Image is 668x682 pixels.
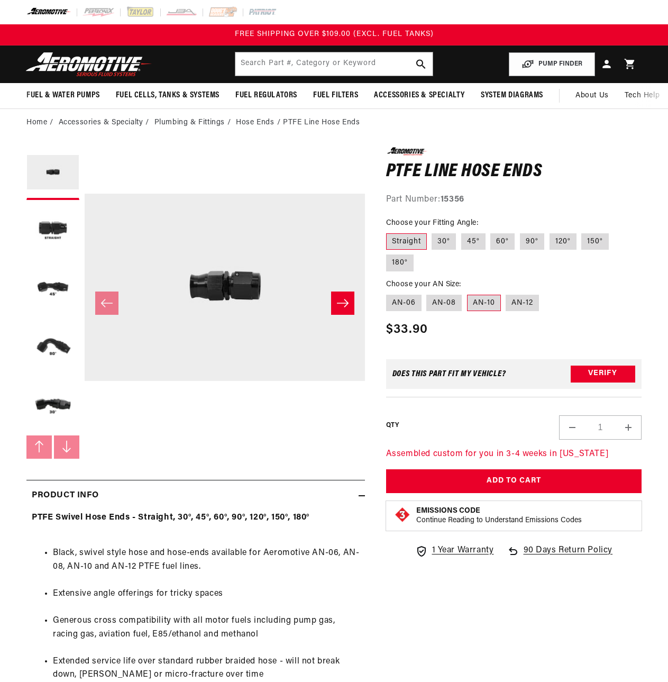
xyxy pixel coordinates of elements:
[415,544,494,558] a: 1 Year Warranty
[461,233,486,250] label: 45°
[426,295,462,312] label: AN-08
[581,233,609,250] label: 150°
[26,205,79,258] button: Load image 2 in gallery view
[116,90,219,101] span: Fuel Cells, Tanks & Systems
[506,295,539,312] label: AN-12
[26,147,365,459] media-gallery: Gallery Viewer
[416,506,582,525] button: Emissions CodeContinue Reading to Understand Emissions Codes
[473,83,551,108] summary: System Diagrams
[235,90,297,101] span: Fuel Regulators
[26,117,642,129] nav: breadcrumbs
[467,295,501,312] label: AN-10
[53,614,360,641] li: Generous cross compatibility with all motor fuels including pump gas, racing gas, aviation fuel, ...
[416,516,582,525] p: Continue Reading to Understand Emissions Codes
[305,83,366,108] summary: Fuel Filters
[386,448,642,461] p: Assembled custom for you in 3-4 weeks in [US_STATE]
[386,469,642,493] button: Add to Cart
[313,90,358,101] span: Fuel Filters
[32,513,309,522] strong: PTFE Swivel Hose Ends - Straight, 30°, 45°, 60°, 90°, 120°, 150°, 180°
[154,117,225,129] a: Plumbing & Fittings
[366,83,473,108] summary: Accessories & Specialty
[386,217,479,229] legend: Choose your Fitting Angle:
[386,193,642,207] div: Part Number:
[550,233,577,250] label: 120°
[441,195,464,204] strong: 15356
[26,322,79,375] button: Load image 4 in gallery view
[54,435,79,459] button: Slide right
[53,587,360,601] li: Extensive angle offerings for tricky spaces
[507,544,613,568] a: 90 Days Return Policy
[625,90,660,102] span: Tech Help
[386,254,414,271] label: 180°
[386,421,399,430] label: QTY
[617,83,667,108] summary: Tech Help
[416,507,480,515] strong: Emissions Code
[53,655,360,682] li: Extended service life over standard rubber braided hose - will not break down, [PERSON_NAME] or m...
[26,147,79,200] button: Load image 1 in gallery view
[432,233,456,250] label: 30°
[227,83,305,108] summary: Fuel Regulators
[26,263,79,316] button: Load image 3 in gallery view
[568,83,617,108] a: About Us
[235,30,434,38] span: FREE SHIPPING OVER $109.00 (EXCL. FUEL TANKS)
[331,292,354,315] button: Slide right
[386,233,427,250] label: Straight
[374,90,465,101] span: Accessories & Specialty
[481,90,543,101] span: System Diagrams
[108,83,227,108] summary: Fuel Cells, Tanks & Systems
[520,233,544,250] label: 90°
[386,295,422,312] label: AN-06
[490,233,515,250] label: 60°
[509,52,595,76] button: PUMP FINDER
[386,279,462,290] legend: Choose your AN Size:
[283,117,360,129] li: PTFE Line Hose Ends
[432,544,494,558] span: 1 Year Warranty
[409,52,433,76] button: search button
[59,117,152,129] li: Accessories & Specialty
[524,544,613,568] span: 90 Days Return Policy
[26,117,47,129] a: Home
[394,506,411,523] img: Emissions code
[236,117,274,129] a: Hose Ends
[26,435,52,459] button: Slide left
[575,92,609,99] span: About Us
[26,380,79,433] button: Load image 5 in gallery view
[26,90,100,101] span: Fuel & Water Pumps
[32,489,98,503] h2: Product Info
[386,163,642,180] h1: PTFE Line Hose Ends
[386,320,428,339] span: $33.90
[571,366,635,383] button: Verify
[235,52,432,76] input: Search by Part Number, Category or Keyword
[19,83,108,108] summary: Fuel & Water Pumps
[53,547,360,574] li: Black, swivel style hose and hose-ends available for Aeromotive AN-06, AN-08, AN-10 and AN-12 PTF...
[392,370,506,378] div: Does This part fit My vehicle?
[95,292,118,315] button: Slide left
[26,480,365,511] summary: Product Info
[23,52,155,77] img: Aeromotive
